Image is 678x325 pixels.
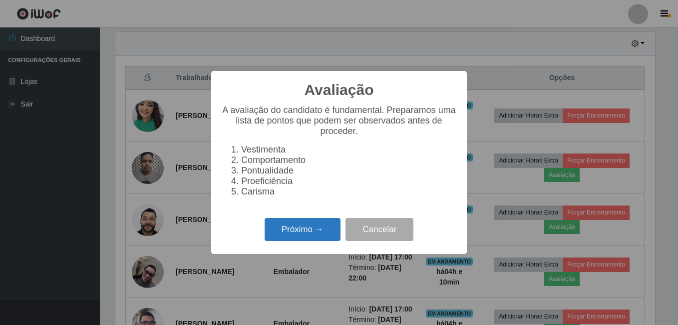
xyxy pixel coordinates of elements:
li: Carisma [241,186,457,197]
li: Pontualidade [241,165,457,176]
li: Proeficiência [241,176,457,186]
p: A avaliação do candidato é fundamental. Preparamos uma lista de pontos que podem ser observados a... [221,105,457,136]
h2: Avaliação [305,81,374,99]
button: Cancelar [345,218,413,241]
li: Comportamento [241,155,457,165]
li: Vestimenta [241,144,457,155]
button: Próximo → [265,218,340,241]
